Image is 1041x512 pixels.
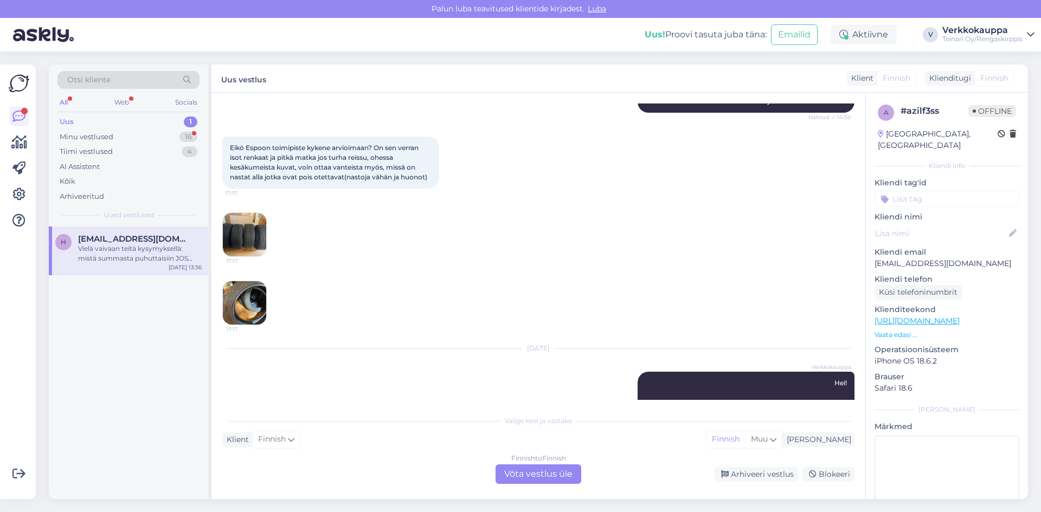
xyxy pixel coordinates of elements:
[875,177,1019,189] p: Kliendi tag'id
[222,416,854,426] div: Valige keel ja vastake
[221,71,266,86] label: Uus vestlus
[182,146,197,157] div: 4
[875,274,1019,285] p: Kliendi telefon
[875,316,960,326] a: [URL][DOMAIN_NAME]
[222,434,249,445] div: Klient
[179,132,197,142] div: 16
[980,73,1008,84] span: Finnish
[875,161,1019,171] div: Kliendi info
[875,247,1019,258] p: Kliendi email
[226,189,266,197] span: 17:17
[258,433,286,445] span: Finnish
[223,213,266,256] img: Attachment
[9,73,29,94] img: Askly Logo
[875,355,1019,367] p: iPhone OS 18.6.2
[706,431,745,448] div: Finnish
[847,73,873,84] div: Klient
[584,4,609,14] span: Luba
[57,95,70,109] div: All
[104,210,154,220] span: Uued vestlused
[875,405,1019,414] div: [PERSON_NAME]
[831,25,897,44] div: Aktiivne
[771,24,818,45] button: Emailid
[878,128,998,151] div: [GEOGRAPHIC_DATA], [GEOGRAPHIC_DATA]
[751,434,768,444] span: Muu
[923,27,938,42] div: V
[60,176,75,187] div: Kõik
[901,105,968,118] div: # azilf3ss
[942,26,1023,35] div: Verkkokauppa
[802,467,854,482] div: Blokeeri
[60,191,104,202] div: Arhiveeritud
[875,421,1019,432] p: Märkmed
[875,330,1019,340] p: Vaata edasi ...
[112,95,131,109] div: Web
[811,363,851,371] span: Verkkokauppa
[715,467,798,482] div: Arhiveeri vestlus
[226,257,267,265] span: 17:17
[61,238,66,246] span: h
[968,105,1016,117] span: Offline
[645,29,665,40] b: Uus!
[942,35,1023,43] div: Teinari Oy/Rengaskirppis
[60,161,100,172] div: AI Assistent
[875,285,962,300] div: Küsi telefoninumbrit
[884,108,889,116] span: a
[222,344,854,353] div: [DATE]
[875,258,1019,269] p: [EMAIL_ADDRESS][DOMAIN_NAME]
[230,144,427,181] span: Eikö Espoon toimipiste kykene arvioimaan? On sen verran isot renkaat ja pitkä matka jos turha rei...
[60,116,74,127] div: Uus
[78,234,191,244] span: harrisirpa@gmail.com
[78,244,202,263] div: Vielä vaivaan teitä kysymyksellä: mistä summasta puhuttaisiin JOS nämä olisi täydelliset, ilman v...
[808,113,851,121] span: Nähtud ✓ 14:50
[875,211,1019,223] p: Kliendi nimi
[60,132,113,142] div: Minu vestlused
[511,453,566,463] div: Finnish to Finnish
[875,228,1007,239] input: Lisa nimi
[645,28,767,41] div: Proovi tasuta juba täna:
[875,344,1019,355] p: Operatsioonisüsteem
[496,464,581,484] div: Võta vestlus üle
[67,74,111,86] span: Otsi kliente
[184,116,197,127] div: 1
[875,371,1019,383] p: Brauser
[925,73,971,84] div: Klienditugi
[226,325,267,333] span: 17:17
[223,281,266,325] img: Attachment
[60,146,113,157] div: Tiimi vestlused
[942,26,1034,43] a: VerkkokauppaTeinari Oy/Rengaskirppis
[169,263,202,271] div: [DATE] 13:36
[875,191,1019,207] input: Lisa tag
[782,434,851,445] div: [PERSON_NAME]
[875,383,1019,394] p: Safari 18.6
[883,73,910,84] span: Finnish
[875,304,1019,315] p: Klienditeekond
[173,95,200,109] div: Socials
